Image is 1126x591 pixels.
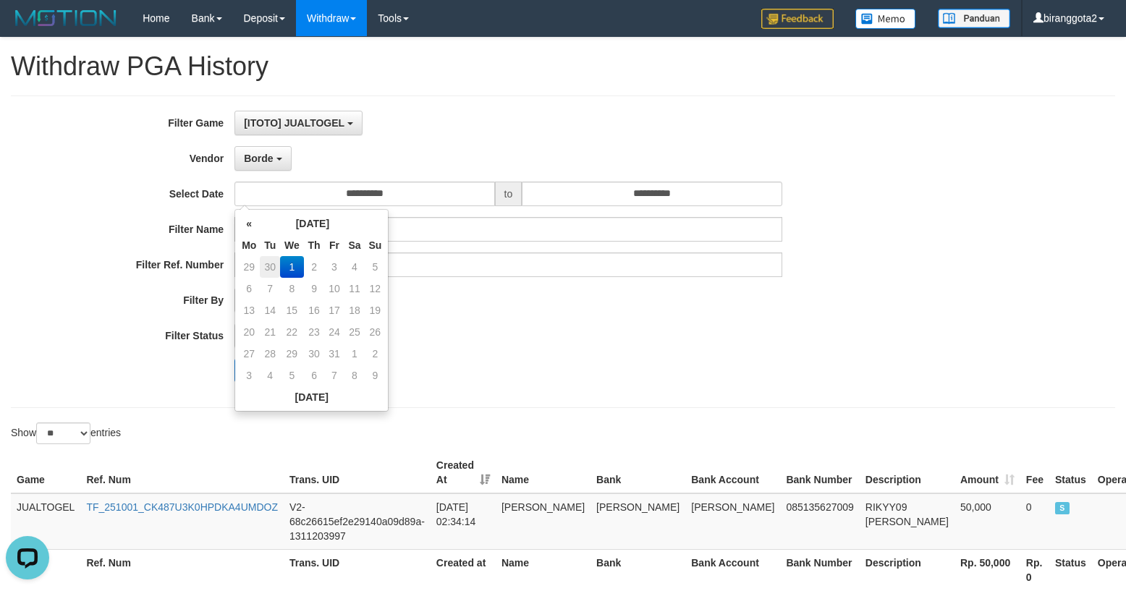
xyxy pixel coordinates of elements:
[260,365,280,386] td: 4
[11,452,80,493] th: Game
[11,422,121,444] label: Show entries
[1020,493,1049,550] td: 0
[324,321,344,343] td: 24
[685,549,780,590] th: Bank Account
[954,549,1020,590] th: Rp. 50,000
[344,321,365,343] td: 25
[238,386,385,408] th: [DATE]
[365,278,385,299] td: 12
[234,111,363,135] button: [ITOTO] JUALTOGEL
[304,299,325,321] td: 16
[304,278,325,299] td: 9
[685,493,780,550] td: [PERSON_NAME]
[36,422,90,444] select: Showentries
[1055,502,1070,514] span: SUCCESS
[324,256,344,278] td: 3
[238,213,260,234] th: «
[238,278,260,299] td: 6
[304,321,325,343] td: 23
[431,549,496,590] th: Created at
[244,117,344,129] span: [ITOTO] JUALTOGEL
[280,278,304,299] td: 8
[495,182,522,206] span: to
[238,234,260,256] th: Mo
[280,343,304,365] td: 29
[1049,549,1092,590] th: Status
[860,549,954,590] th: Description
[1020,549,1049,590] th: Rp. 0
[324,343,344,365] td: 31
[496,493,590,550] td: [PERSON_NAME]
[260,343,280,365] td: 28
[344,299,365,321] td: 18
[280,321,304,343] td: 22
[80,452,284,493] th: Ref. Num
[1049,452,1092,493] th: Status
[344,234,365,256] th: Sa
[324,234,344,256] th: Fr
[260,213,365,234] th: [DATE]
[280,234,304,256] th: We
[80,549,284,590] th: Ref. Num
[344,278,365,299] td: 11
[238,321,260,343] td: 20
[496,549,590,590] th: Name
[260,234,280,256] th: Tu
[365,321,385,343] td: 26
[11,7,121,29] img: MOTION_logo.png
[780,452,859,493] th: Bank Number
[260,299,280,321] td: 14
[954,493,1020,550] td: 50,000
[238,256,260,278] td: 29
[260,278,280,299] td: 7
[860,493,954,550] td: RIKYY09 [PERSON_NAME]
[855,9,916,29] img: Button%20Memo.svg
[954,452,1020,493] th: Amount: activate to sort column ascending
[344,343,365,365] td: 1
[590,549,685,590] th: Bank
[260,256,280,278] td: 30
[780,493,859,550] td: 085135627009
[260,321,280,343] td: 21
[1020,452,1049,493] th: Fee
[284,452,431,493] th: Trans. UID
[284,493,431,550] td: V2-68c26615ef2e29140a09d89a-1311203997
[324,278,344,299] td: 10
[234,146,291,171] button: Borde
[304,234,325,256] th: Th
[496,452,590,493] th: Name
[365,256,385,278] td: 5
[590,493,685,550] td: [PERSON_NAME]
[761,9,834,29] img: Feedback.jpg
[244,153,273,164] span: Borde
[304,343,325,365] td: 30
[324,365,344,386] td: 7
[685,452,780,493] th: Bank Account
[780,549,859,590] th: Bank Number
[86,501,278,513] a: TF_251001_CK487U3K0HPDKA4UMDOZ
[344,365,365,386] td: 8
[304,365,325,386] td: 6
[238,299,260,321] td: 13
[324,299,344,321] td: 17
[11,493,80,550] td: JUALTOGEL
[860,452,954,493] th: Description
[284,549,431,590] th: Trans. UID
[365,299,385,321] td: 19
[590,452,685,493] th: Bank
[280,365,304,386] td: 5
[280,299,304,321] td: 15
[11,52,1115,81] h1: Withdraw PGA History
[304,256,325,278] td: 2
[344,256,365,278] td: 4
[431,452,496,493] th: Created At: activate to sort column ascending
[365,365,385,386] td: 9
[280,256,304,278] td: 1
[431,493,496,550] td: [DATE] 02:34:14
[6,6,49,49] button: Open LiveChat chat widget
[365,234,385,256] th: Su
[365,343,385,365] td: 2
[938,9,1010,28] img: panduan.png
[238,343,260,365] td: 27
[238,365,260,386] td: 3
